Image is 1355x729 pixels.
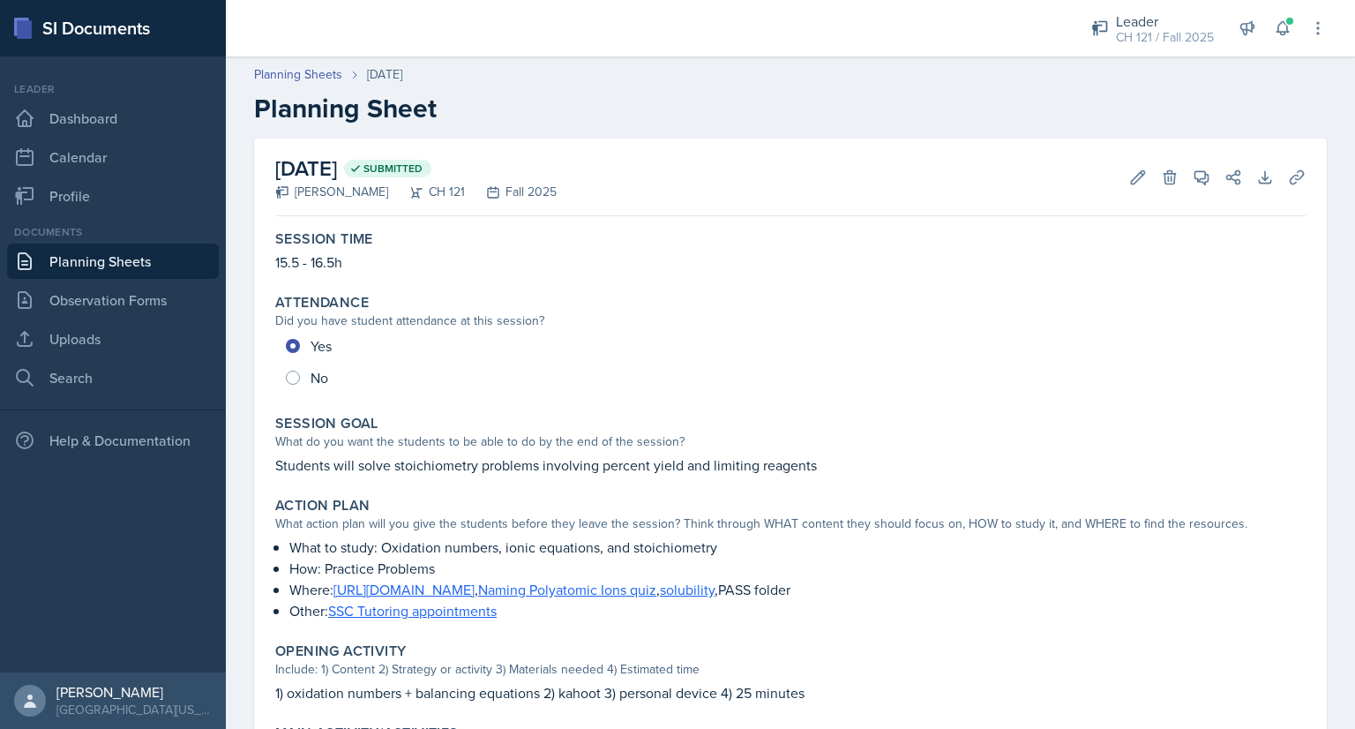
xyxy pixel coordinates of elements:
[289,579,1306,600] p: Where: , , PASS folder
[56,701,212,718] div: [GEOGRAPHIC_DATA][US_STATE] in [GEOGRAPHIC_DATA]
[275,252,1306,273] p: 15.5 - 16.5h
[289,558,1306,579] p: How: Practice Problems
[7,224,219,240] div: Documents
[1116,28,1214,47] div: CH 121 / Fall 2025
[275,415,378,432] label: Session Goal
[56,683,212,701] div: [PERSON_NAME]
[478,580,656,599] a: Naming Polyatomic Ions quiz
[275,432,1306,451] div: What do you want the students to be able to do by the end of the session?
[254,65,342,84] a: Planning Sheets
[275,294,369,312] label: Attendance
[328,601,497,620] a: SSC Tutoring appointments
[388,183,465,201] div: CH 121
[7,139,219,175] a: Calendar
[275,643,406,660] label: Opening Activity
[7,423,219,458] div: Help & Documentation
[254,93,1327,124] h2: Planning Sheet
[275,153,557,184] h2: [DATE]
[7,178,219,214] a: Profile
[275,312,1306,330] div: Did you have student attendance at this session?
[363,162,423,176] span: Submitted
[1116,11,1214,32] div: Leader
[275,515,1306,533] div: What action plan will you give the students before they leave the session? Think through WHAT con...
[660,580,715,599] a: solubility
[289,600,1306,621] p: Other:
[275,230,373,248] label: Session Time
[7,244,219,279] a: Planning Sheets
[275,660,1306,679] div: Include: 1) Content 2) Strategy or activity 3) Materials needed 4) Estimated time
[275,682,1306,703] p: 1) oxidation numbers + balancing equations 2) kahoot 3) personal device 4) 25 minutes
[275,455,1306,476] p: Students will solve stoichiometry problems involving percent yield and limiting reagents
[7,81,219,97] div: Leader
[333,580,475,599] a: [URL][DOMAIN_NAME]
[7,282,219,318] a: Observation Forms
[660,580,718,599] u: ,
[367,65,402,84] div: [DATE]
[465,183,557,201] div: Fall 2025
[7,321,219,357] a: Uploads
[7,101,219,136] a: Dashboard
[289,537,1306,558] p: What to study: Oxidation numbers, ionic equations, and stoichiometry
[275,183,388,201] div: [PERSON_NAME]
[275,497,370,515] label: Action Plan
[7,360,219,395] a: Search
